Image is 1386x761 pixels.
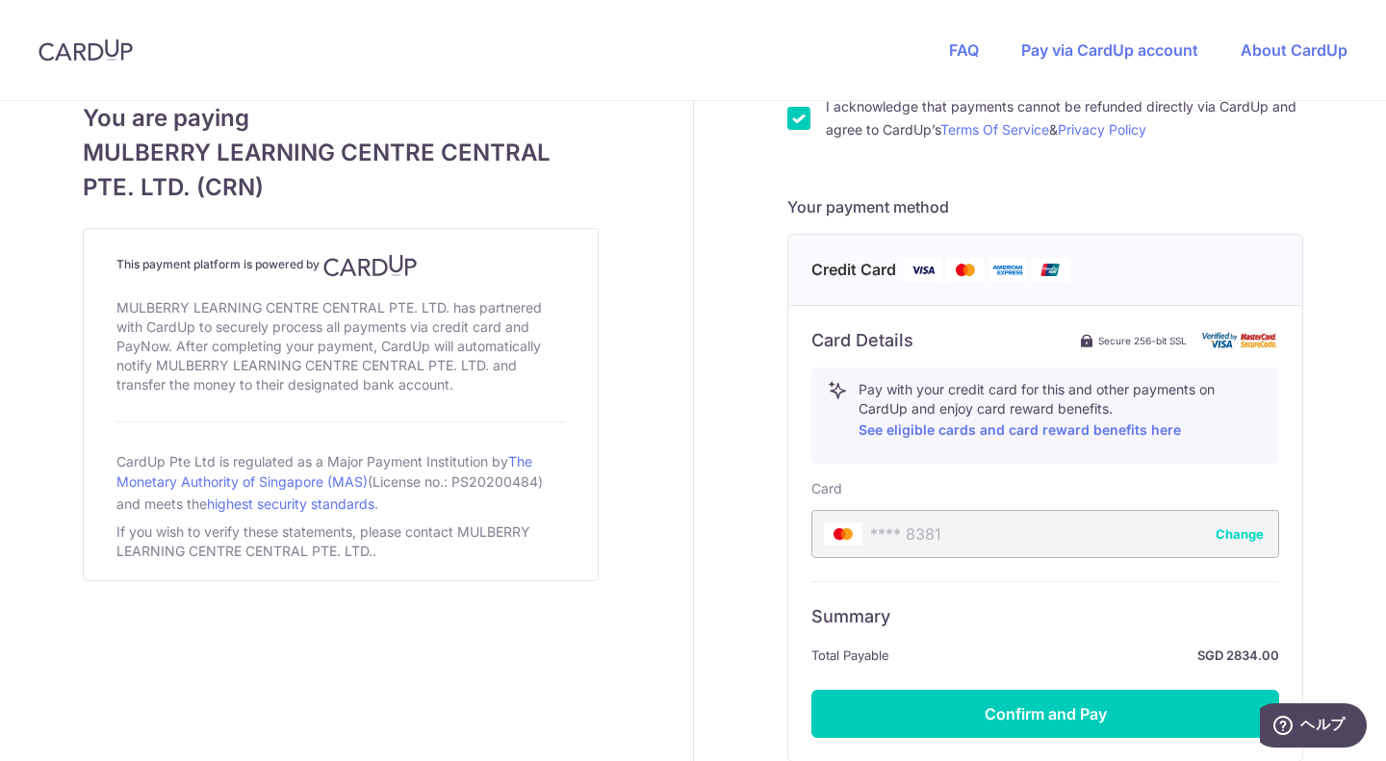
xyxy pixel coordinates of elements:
span: MULBERRY LEARNING CENTRE CENTRAL PTE. LTD. (CRN) [83,136,599,205]
img: card secure [1202,332,1279,348]
a: FAQ [949,40,979,60]
span: Credit Card [811,258,896,282]
h4: This payment platform is powered by [116,254,565,277]
button: Change [1216,524,1264,544]
div: MULBERRY LEARNING CENTRE CENTRAL PTE. LTD. has partnered with CardUp to securely process all paym... [116,294,565,398]
img: Visa [904,258,942,282]
a: highest security standards [207,495,374,512]
span: Total Payable [811,644,889,667]
h6: Card Details [811,329,913,352]
img: CardUp [323,254,418,277]
div: If you wish to verify these statements, please contact MULBERRY LEARNING CENTRE CENTRAL PTE. LTD.. [116,519,565,565]
p: Pay with your credit card for this and other payments on CardUp and enjoy card reward benefits. [859,380,1263,442]
strong: SGD 2834.00 [897,644,1279,667]
a: See eligible cards and card reward benefits here [859,421,1181,438]
label: I acknowledge that payments cannot be refunded directly via CardUp and agree to CardUp’s & [826,95,1303,141]
a: Pay via CardUp account [1021,40,1198,60]
a: About CardUp [1241,40,1347,60]
img: Mastercard [946,258,985,282]
img: CardUp [38,38,133,62]
a: Terms Of Service [940,121,1049,138]
h5: Your payment method [787,195,1303,218]
img: Union Pay [1031,258,1069,282]
iframe: ウィジェットを開いて詳しい情報を確認できます [1260,703,1367,751]
img: American Express [988,258,1027,282]
span: Secure 256-bit SSL [1098,333,1187,348]
button: Confirm and Pay [811,690,1279,738]
a: Privacy Policy [1058,121,1146,138]
span: You are paying [83,101,599,136]
h6: Summary [811,605,1279,628]
div: CardUp Pte Ltd is regulated as a Major Payment Institution by (License no.: PS20200484) and meets... [116,445,565,519]
label: Card [811,479,842,498]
